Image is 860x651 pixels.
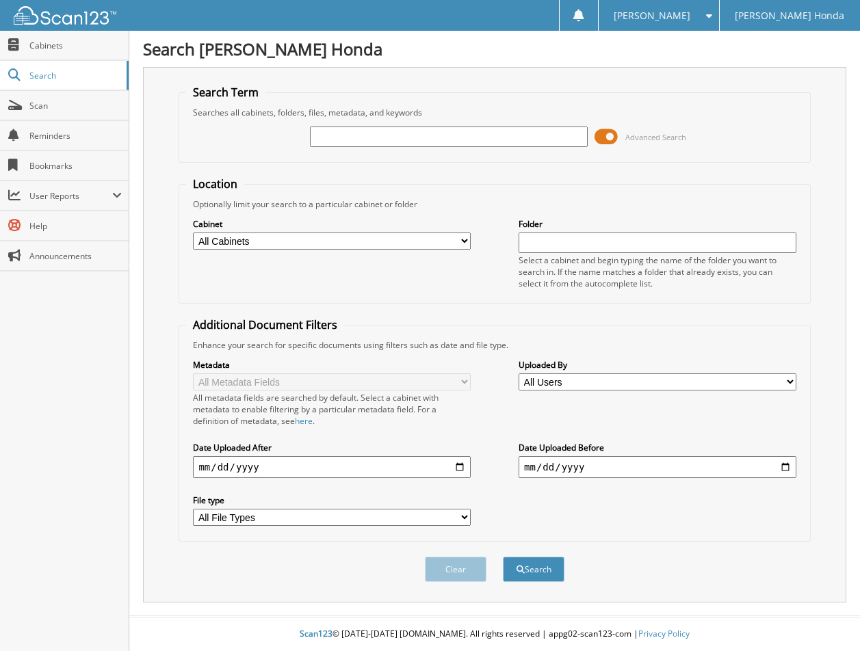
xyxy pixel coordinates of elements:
label: Metadata [193,359,471,371]
div: Enhance your search for specific documents using filters such as date and file type. [186,339,803,351]
input: end [519,456,796,478]
a: Privacy Policy [638,628,690,639]
span: Scan123 [300,628,333,639]
label: File type [193,494,471,506]
label: Date Uploaded After [193,442,471,453]
legend: Search Term [186,85,265,100]
span: Search [29,70,120,81]
span: User Reports [29,190,112,202]
img: scan123-logo-white.svg [14,6,116,25]
div: Optionally limit your search to a particular cabinet or folder [186,198,803,210]
legend: Additional Document Filters [186,317,344,332]
span: Advanced Search [625,132,686,142]
h1: Search [PERSON_NAME] Honda [143,38,846,60]
div: Searches all cabinets, folders, files, metadata, and keywords [186,107,803,118]
label: Cabinet [193,218,471,230]
a: here [295,415,313,427]
div: All metadata fields are searched by default. Select a cabinet with metadata to enable filtering b... [193,392,471,427]
span: Reminders [29,130,122,142]
legend: Location [186,176,244,191]
input: start [193,456,471,478]
label: Uploaded By [519,359,796,371]
label: Folder [519,218,796,230]
span: [PERSON_NAME] Honda [735,12,844,20]
label: Date Uploaded Before [519,442,796,453]
button: Search [503,557,564,582]
span: [PERSON_NAME] [614,12,690,20]
span: Cabinets [29,40,122,51]
span: Scan [29,100,122,111]
span: Announcements [29,250,122,262]
div: © [DATE]-[DATE] [DOMAIN_NAME]. All rights reserved | appg02-scan123-com | [129,617,860,651]
span: Help [29,220,122,232]
div: Select a cabinet and begin typing the name of the folder you want to search in. If the name match... [519,254,796,289]
span: Bookmarks [29,160,122,172]
button: Clear [425,557,486,582]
